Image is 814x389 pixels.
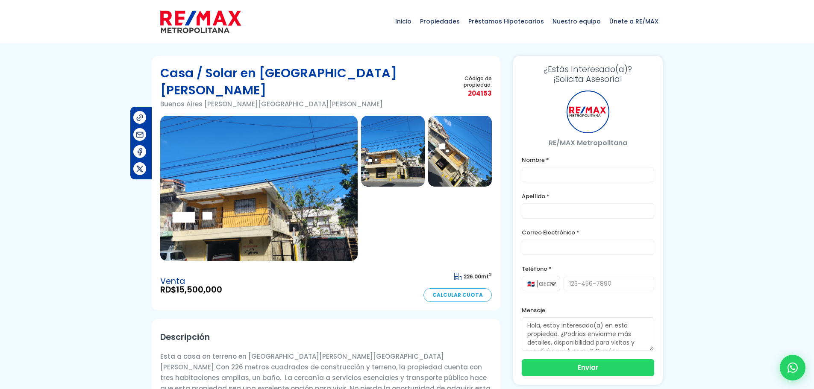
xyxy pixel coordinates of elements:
span: mt [454,273,492,280]
span: Venta [160,277,222,286]
span: ¿Estás Interesado(a)? [522,64,654,74]
span: Préstamos Hipotecarios [464,9,548,34]
img: Compartir [135,147,144,156]
span: Nuestro equipo [548,9,605,34]
img: Compartir [135,130,144,139]
span: 226.00 [464,273,481,280]
a: Calcular Cuota [423,288,492,302]
label: Nombre * [522,155,654,165]
p: RE/MAX Metropolitana [522,137,654,148]
img: Compartir [135,113,144,122]
div: RE/MAX Metropolitana [567,91,609,133]
label: Mensaje [522,305,654,316]
img: Compartir [135,164,144,173]
label: Teléfono * [522,263,654,274]
img: Casa / Solar en Buenos Aires De Herrera [428,116,492,187]
span: RD$ [160,286,222,294]
span: Propiedades [416,9,464,34]
textarea: Hola, estoy interesado(a) en esta propiedad. ¿Podrías enviarme más detalles, disponibilidad para ... [522,317,654,351]
span: 204153 [445,88,492,99]
img: Casa / Solar en Buenos Aires De Herrera [160,116,358,261]
img: Casa / Solar en Buenos Aires De Herrera [361,116,425,187]
input: 123-456-7890 [564,276,654,291]
label: Correo Electrónico * [522,227,654,238]
p: Buenos Aires [PERSON_NAME][GEOGRAPHIC_DATA][PERSON_NAME] [160,99,445,109]
h2: Descripción [160,328,492,347]
span: 15,500,000 [176,284,222,295]
h3: ¡Solicita Asesoría! [522,64,654,84]
sup: 2 [489,272,492,278]
button: Enviar [522,359,654,376]
span: Inicio [391,9,416,34]
span: Código de propiedad: [445,75,492,88]
span: Únete a RE/MAX [605,9,663,34]
label: Apellido * [522,191,654,202]
h1: Casa / Solar en [GEOGRAPHIC_DATA] [PERSON_NAME] [160,64,445,99]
